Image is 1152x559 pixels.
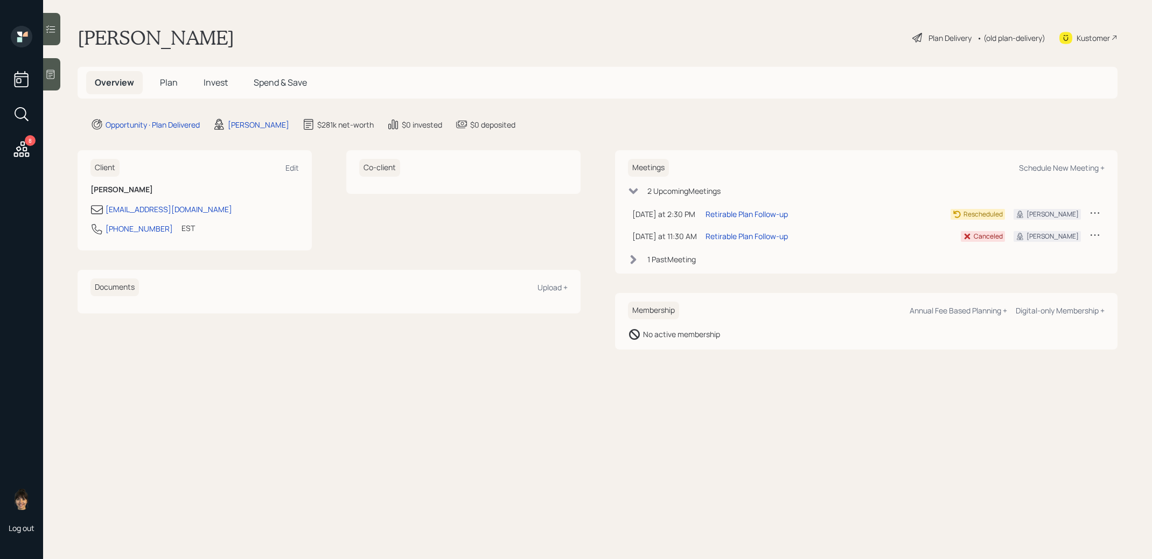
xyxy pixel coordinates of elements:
div: Opportunity · Plan Delivered [106,119,200,130]
span: Overview [95,76,134,88]
div: • (old plan-delivery) [977,32,1045,44]
div: [DATE] at 2:30 PM [632,208,697,220]
div: Retirable Plan Follow-up [706,208,788,220]
h6: Membership [628,302,679,319]
h6: [PERSON_NAME] [90,185,299,194]
div: $0 deposited [470,119,515,130]
h6: Documents [90,278,139,296]
div: Log out [9,523,34,533]
div: EST [181,222,195,234]
div: [DATE] at 11:30 AM [632,230,697,242]
h6: Client [90,159,120,177]
div: [PERSON_NAME] [1027,209,1079,219]
h1: [PERSON_NAME] [78,26,234,50]
div: 2 Upcoming Meeting s [647,185,721,197]
div: Rescheduled [964,209,1003,219]
div: 8 [25,135,36,146]
div: [PHONE_NUMBER] [106,223,173,234]
div: Retirable Plan Follow-up [706,230,788,242]
div: Canceled [974,232,1003,241]
div: [PERSON_NAME] [1027,232,1079,241]
img: treva-nostdahl-headshot.png [11,488,32,510]
div: Digital-only Membership + [1016,305,1105,316]
div: Plan Delivery [928,32,972,44]
div: No active membership [643,329,720,340]
div: [EMAIL_ADDRESS][DOMAIN_NAME] [106,204,232,215]
div: Annual Fee Based Planning + [910,305,1007,316]
h6: Meetings [628,159,669,177]
div: $281k net-worth [317,119,374,130]
div: Kustomer [1077,32,1110,44]
span: Plan [160,76,178,88]
h6: Co-client [359,159,400,177]
div: Upload + [537,282,568,292]
div: $0 invested [402,119,442,130]
span: Invest [204,76,228,88]
div: 1 Past Meeting [647,254,696,265]
div: Schedule New Meeting + [1019,163,1105,173]
div: Edit [285,163,299,173]
span: Spend & Save [254,76,307,88]
div: [PERSON_NAME] [228,119,289,130]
